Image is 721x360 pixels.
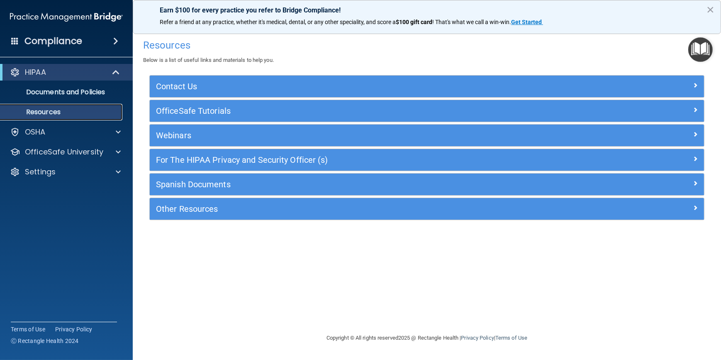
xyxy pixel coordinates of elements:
[160,19,396,25] span: Refer a friend at any practice, whether it's medical, dental, or any other speciality, and score a
[156,202,698,216] a: Other Resources
[143,40,711,51] h4: Resources
[10,127,121,137] a: OSHA
[688,37,713,62] button: Open Resource Center
[706,3,714,16] button: Close
[495,335,527,341] a: Terms of Use
[511,19,543,25] a: Get Started
[24,35,82,47] h4: Compliance
[10,67,120,77] a: HIPAA
[156,178,698,191] a: Spanish Documents
[10,167,121,177] a: Settings
[5,108,119,116] p: Resources
[461,335,494,341] a: Privacy Policy
[156,204,559,213] h5: Other Resources
[11,337,79,345] span: Ⓒ Rectangle Health 2024
[156,80,698,93] a: Contact Us
[156,155,559,164] h5: For The HIPAA Privacy and Security Officer (s)
[10,9,123,25] img: PMB logo
[156,153,698,167] a: For The HIPAA Privacy and Security Officer (s)
[511,19,542,25] strong: Get Started
[25,147,103,157] p: OfficeSafe University
[25,67,46,77] p: HIPAA
[156,106,559,115] h5: OfficeSafe Tutorials
[160,6,694,14] p: Earn $100 for every practice you refer to Bridge Compliance!
[156,131,559,140] h5: Webinars
[156,180,559,189] h5: Spanish Documents
[5,88,119,96] p: Documents and Policies
[143,57,274,63] span: Below is a list of useful links and materials to help you.
[432,19,511,25] span: ! That's what we call a win-win.
[55,325,93,333] a: Privacy Policy
[10,147,121,157] a: OfficeSafe University
[396,19,432,25] strong: $100 gift card
[156,82,559,91] h5: Contact Us
[25,127,46,137] p: OSHA
[25,167,56,177] p: Settings
[11,325,45,333] a: Terms of Use
[156,129,698,142] a: Webinars
[156,104,698,118] a: OfficeSafe Tutorials
[275,325,578,351] div: Copyright © All rights reserved 2025 @ Rectangle Health | |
